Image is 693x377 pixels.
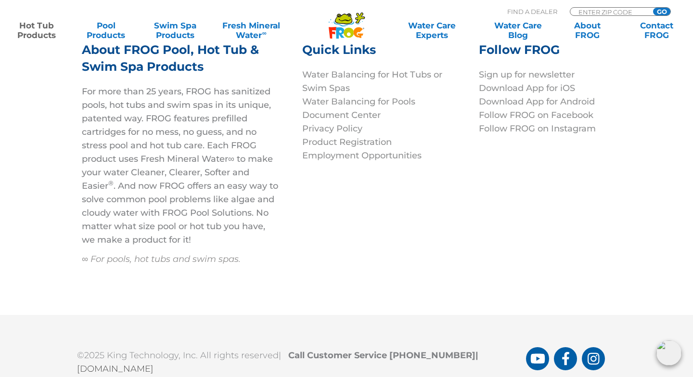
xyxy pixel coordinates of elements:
[554,347,577,370] a: FROG Products Facebook Page
[560,21,614,40] a: AboutFROG
[491,21,545,40] a: Water CareBlog
[288,350,483,361] b: Call Customer Service [PHONE_NUMBER]
[479,83,575,93] a: Download App for iOS
[262,29,266,37] sup: ∞
[302,123,362,134] a: Privacy Policy
[479,123,596,134] a: Follow FROG on Instagram
[148,21,202,40] a: Swim SpaProducts
[479,96,595,107] a: Download App for Android
[79,21,133,40] a: PoolProducts
[656,340,681,365] img: openIcon
[77,344,526,376] p: ©2025 King Technology, Inc. All rights reserved
[479,69,575,80] a: Sign up for newsletter
[629,21,683,40] a: ContactFROG
[653,8,670,15] input: GO
[507,7,557,16] p: Find A Dealer
[302,69,442,93] a: Water Balancing for Hot Tubs or Swim Spas
[77,364,154,374] a: [DOMAIN_NAME]
[82,254,241,264] em: ∞ For pools, hot tubs and swim spas.
[302,41,467,68] h3: Quick Links
[388,21,475,40] a: Water CareExperts
[577,8,642,16] input: Zip Code Form
[108,179,114,187] sup: ®
[479,110,593,120] a: Follow FROG on Facebook
[302,150,422,161] a: Employment Opportunities
[475,350,478,361] span: |
[302,110,381,120] a: Document Center
[279,350,281,361] span: |
[302,137,392,147] a: Product Registration
[582,347,605,370] a: FROG Products Instagram Page
[218,21,285,40] a: Fresh MineralWater∞
[526,347,549,370] a: FROG Products You Tube Page
[302,96,415,107] a: Water Balancing for Pools
[479,41,599,68] h3: Follow FROG
[82,85,278,247] p: For more than 25 years, FROG has sanitized pools, hot tubs and swim spas in its unique, patented ...
[82,41,278,85] h3: About FROG Pool, Hot Tub & Swim Spa Products
[10,21,64,40] a: Hot TubProducts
